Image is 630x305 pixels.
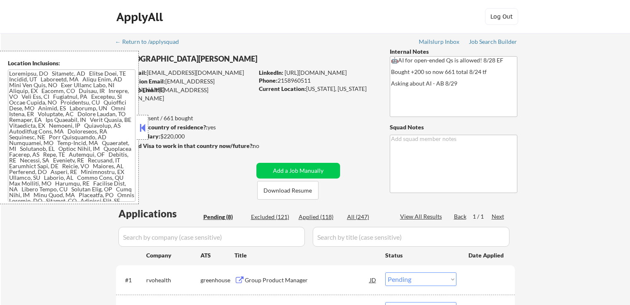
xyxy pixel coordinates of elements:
[8,59,135,67] div: Location Inclusions:
[253,142,276,150] div: no
[116,10,165,24] div: ApplyAll
[347,213,389,221] div: All (247)
[313,227,509,247] input: Search by title (case sensitive)
[115,39,187,45] div: ← Return to /applysquad
[259,76,376,85] div: 2158960511
[390,123,517,131] div: Squad Notes
[259,77,278,84] strong: Phone:
[468,251,505,260] div: Date Applied
[259,85,376,93] div: [US_STATE], [US_STATE]
[116,123,251,131] div: yes
[390,48,517,56] div: Internal Notes
[146,276,200,284] div: rvohealth
[299,213,340,221] div: Applied (118)
[118,209,200,219] div: Applications
[419,38,460,47] a: Mailslurp Inbox
[469,38,517,47] a: Job Search Builder
[473,212,492,221] div: 1 / 1
[115,38,187,47] a: ← Return to /applysquad
[385,248,456,262] div: Status
[485,8,518,25] button: Log Out
[200,276,234,284] div: greenhouse
[234,251,377,260] div: Title
[116,77,253,93] div: [EMAIL_ADDRESS][DOMAIN_NAME]
[116,124,208,131] strong: Can work in country of residence?:
[454,212,467,221] div: Back
[116,114,253,122] div: 585 sent / 661 bought
[125,276,140,284] div: #1
[116,142,254,149] strong: Will need Visa to work in that country now/future?:
[469,39,517,45] div: Job Search Builder
[285,69,347,76] a: [URL][DOMAIN_NAME]
[200,251,234,260] div: ATS
[256,163,340,179] button: Add a Job Manually
[116,132,253,141] div: $220,000
[492,212,505,221] div: Next
[259,85,306,92] strong: Current Location:
[146,251,200,260] div: Company
[259,69,283,76] strong: LinkedIn:
[203,213,245,221] div: Pending (8)
[257,181,319,200] button: Download Resume
[400,212,444,221] div: View All Results
[251,213,292,221] div: Excluded (121)
[116,54,286,64] div: [DEMOGRAPHIC_DATA][PERSON_NAME]
[118,227,305,247] input: Search by company (case sensitive)
[245,276,370,284] div: Group Product Manager
[419,39,460,45] div: Mailslurp Inbox
[369,272,377,287] div: JD
[116,69,253,77] div: [EMAIL_ADDRESS][DOMAIN_NAME]
[116,86,253,102] div: [EMAIL_ADDRESS][DOMAIN_NAME]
